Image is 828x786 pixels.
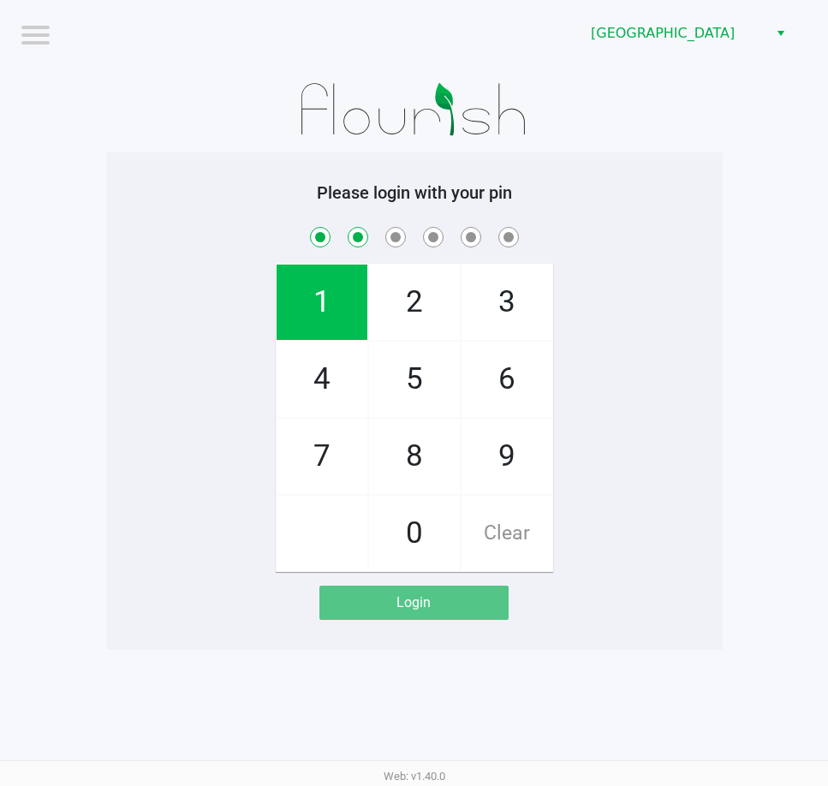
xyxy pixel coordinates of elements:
[369,496,460,571] span: 0
[369,265,460,340] span: 2
[369,342,460,417] span: 5
[277,342,367,417] span: 4
[277,419,367,494] span: 7
[119,182,710,203] h5: Please login with your pin
[369,419,460,494] span: 8
[591,23,758,44] span: [GEOGRAPHIC_DATA]
[462,265,552,340] span: 3
[462,342,552,417] span: 6
[462,496,552,571] span: Clear
[768,18,793,49] button: Select
[384,770,445,783] span: Web: v1.40.0
[462,419,552,494] span: 9
[277,265,367,340] span: 1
